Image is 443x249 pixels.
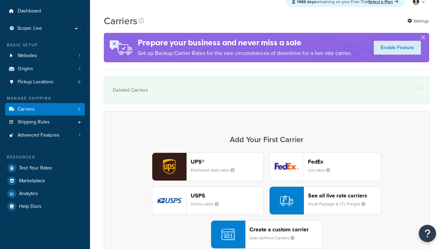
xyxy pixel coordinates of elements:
img: usps logo [152,187,186,214]
small: Published daily rates [191,167,240,173]
a: Shipping Rules [5,116,85,129]
header: USPS [191,192,263,199]
img: ups logo [152,153,186,181]
header: UPS® [191,158,263,165]
span: Carriers [18,107,35,112]
span: 0 [78,107,80,112]
a: × [417,85,420,91]
span: Scope: Live [17,26,42,31]
a: Settings [407,16,429,26]
span: Dashboard [18,8,41,14]
span: Pickup Locations [18,79,54,85]
a: Dashboard [5,5,85,18]
a: Pickup Locations 0 [5,76,85,89]
button: usps logoUSPSOnline rates [152,186,264,215]
span: 0 [78,79,80,85]
button: ups logoUPS®Published daily rates [152,153,264,181]
button: fedEx logoFedExList rates [269,153,381,181]
h4: Prepare your business and never miss a sale [138,37,352,48]
img: ad-rules-rateshop-fe6ec290ccb7230408bd80ed9643f0289d75e0ffd9eb532fc0e269fcd187b520.png [104,33,138,62]
span: Help Docs [19,204,42,210]
span: Analytics [19,191,38,197]
span: Marketplace [19,178,45,184]
a: Marketplace [5,175,85,187]
img: icon-carrier-liverate-becf4550.svg [280,194,293,207]
header: Create a custom carrier [250,226,322,233]
span: Websites [18,53,37,59]
span: 1 [79,53,80,59]
h1: Carriers [104,14,137,28]
div: Deleted Carriers [113,85,420,95]
div: Basic Setup [5,42,85,48]
header: FedEx [308,158,381,165]
a: Test Your Rates [5,162,85,174]
a: Origins 1 [5,63,85,75]
button: Open Resource Center [419,225,436,242]
div: Resources [5,154,85,160]
li: Pickup Locations [5,76,85,89]
span: Advanced Features [18,132,60,138]
a: Advanced Features 1 [5,129,85,142]
a: Carriers 0 [5,103,85,116]
li: Origins [5,63,85,75]
small: User-defined Carriers [250,235,300,241]
span: 1 [79,132,80,138]
h3: Add Your First Carrier [111,136,422,144]
span: Origins [18,66,33,72]
header: See all live rate carriers [308,192,381,199]
small: Small Package & LTL Freight [308,201,371,207]
p: Set up Backup Carrier Rates for the rare circumstances of downtime for a live rate carrier. [138,48,352,58]
span: Test Your Rates [19,165,52,171]
a: Analytics [5,187,85,200]
li: Carriers [5,103,85,116]
li: Websites [5,49,85,62]
button: See all live rate carriersSmall Package & LTL Freight [269,186,381,215]
small: Online rates [191,201,224,207]
a: Websites 1 [5,49,85,62]
img: fedEx logo [270,153,304,181]
a: Enable Feature [374,41,421,55]
button: Create a custom carrierUser-defined Carriers [211,220,323,249]
a: Help Docs [5,200,85,213]
div: Manage Shipping [5,95,85,101]
small: List rates [308,167,336,173]
span: Shipping Rules [18,119,50,125]
li: Advanced Features [5,129,85,142]
img: icon-carrier-custom-c93b8a24.svg [221,228,235,241]
span: 1 [79,66,80,72]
